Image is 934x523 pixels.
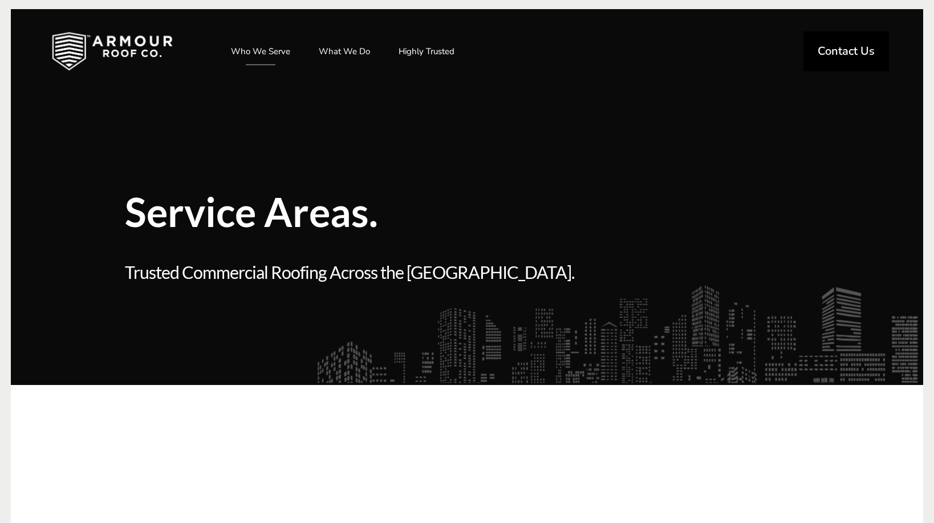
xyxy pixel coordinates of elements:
[220,37,302,66] a: Who We Serve
[803,31,889,71] a: Contact Us
[387,37,466,66] a: Highly Trusted
[125,192,632,232] span: Service Areas.
[818,46,875,57] span: Contact Us
[125,260,632,285] span: Trusted Commercial Roofing Across the [GEOGRAPHIC_DATA].
[307,37,381,66] a: What We Do
[34,23,191,80] img: Industrial and Commercial Roofing Company | Armour Roof Co.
